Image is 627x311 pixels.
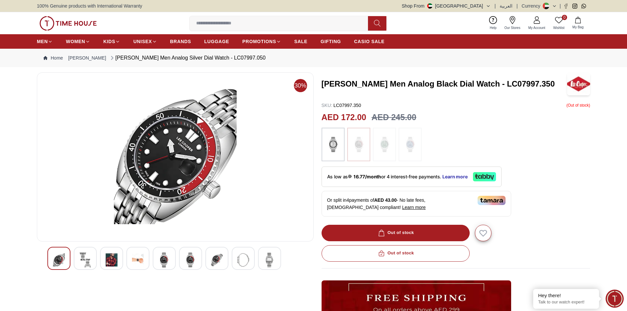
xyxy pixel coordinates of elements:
a: Whatsapp [581,4,586,9]
h3: AED 245.00 [372,111,416,124]
img: LEE COOPER Men Analog Silver Dial Watch - LC07997.050 [106,252,118,268]
span: 100% Genuine products with International Warranty [37,3,142,9]
a: [PERSON_NAME] [68,55,106,61]
span: BRANDS [170,38,191,45]
img: ... [376,131,393,158]
img: LEE COOPER Men Analog Black Dial Watch - LC07997.350 [567,72,590,95]
a: SALE [294,36,307,47]
span: SALE [294,38,307,45]
a: Instagram [572,4,577,9]
img: LEE COOPER Men Analog Silver Dial Watch - LC07997.050 [264,252,275,268]
span: KIDS [103,38,115,45]
span: SKU : [322,103,332,108]
img: ... [351,131,367,158]
span: Wishlist [551,25,567,30]
a: BRANDS [170,36,191,47]
span: Learn more [402,205,426,210]
a: 0Wishlist [549,15,568,32]
img: ... [39,16,97,31]
img: Tamara [478,196,506,205]
a: MEN [37,36,53,47]
img: United Arab Emirates [427,3,432,9]
a: KIDS [103,36,120,47]
p: ( Out of stock ) [566,102,590,109]
img: LEE COOPER Men Analog Silver Dial Watch - LC07997.050 [79,252,91,268]
a: Our Stores [501,15,524,32]
span: CASIO SALE [354,38,385,45]
span: 30% [294,79,307,92]
span: | [516,3,518,9]
img: LEE COOPER Men Analog Silver Dial Watch - LC07997.050 [42,78,308,236]
a: CASIO SALE [354,36,385,47]
a: UNISEX [133,36,157,47]
span: | [560,3,561,9]
span: LUGGAGE [204,38,229,45]
span: WOMEN [66,38,85,45]
img: ... [325,131,341,158]
div: Hey there! [538,292,594,299]
img: LEE COOPER Men Analog Silver Dial Watch - LC07997.050 [158,252,170,268]
span: GIFTING [321,38,341,45]
div: Chat Widget [606,290,624,308]
button: العربية [500,3,512,9]
button: My Bag [568,15,588,31]
h2: AED 172.00 [322,111,366,124]
button: Shop From[GEOGRAPHIC_DATA] [402,3,491,9]
p: LC07997.350 [322,102,361,109]
span: Help [487,25,499,30]
img: LEE COOPER Men Analog Silver Dial Watch - LC07997.050 [185,252,196,268]
nav: Breadcrumb [37,49,590,67]
p: Talk to our watch expert! [538,299,594,305]
img: LEE COOPER Men Analog Silver Dial Watch - LC07997.050 [237,252,249,268]
img: LEE COOPER Men Analog Silver Dial Watch - LC07997.050 [53,252,65,268]
img: LEE COOPER Men Analog Silver Dial Watch - LC07997.050 [211,252,223,268]
a: Home [43,55,63,61]
img: ... [402,131,418,158]
span: 0 [562,15,567,20]
span: My Bag [570,25,586,30]
span: PROMOTIONS [242,38,276,45]
div: Or split in 4 payments of - No late fees, [DEMOGRAPHIC_DATA] compliant! [322,191,511,217]
span: MEN [37,38,48,45]
span: My Account [526,25,548,30]
a: PROMOTIONS [242,36,281,47]
h3: [PERSON_NAME] Men Analog Black Dial Watch - LC07997.350 [322,79,567,89]
span: | [495,3,496,9]
a: GIFTING [321,36,341,47]
a: Help [486,15,501,32]
span: UNISEX [133,38,152,45]
span: Our Stores [502,25,523,30]
div: [PERSON_NAME] Men Analog Silver Dial Watch - LC07997.050 [109,54,266,62]
div: Currency [522,3,543,9]
a: WOMEN [66,36,90,47]
a: Facebook [563,4,568,9]
span: AED 43.00 [374,197,397,203]
img: LEE COOPER Men Analog Silver Dial Watch - LC07997.050 [132,252,144,268]
a: LUGGAGE [204,36,229,47]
